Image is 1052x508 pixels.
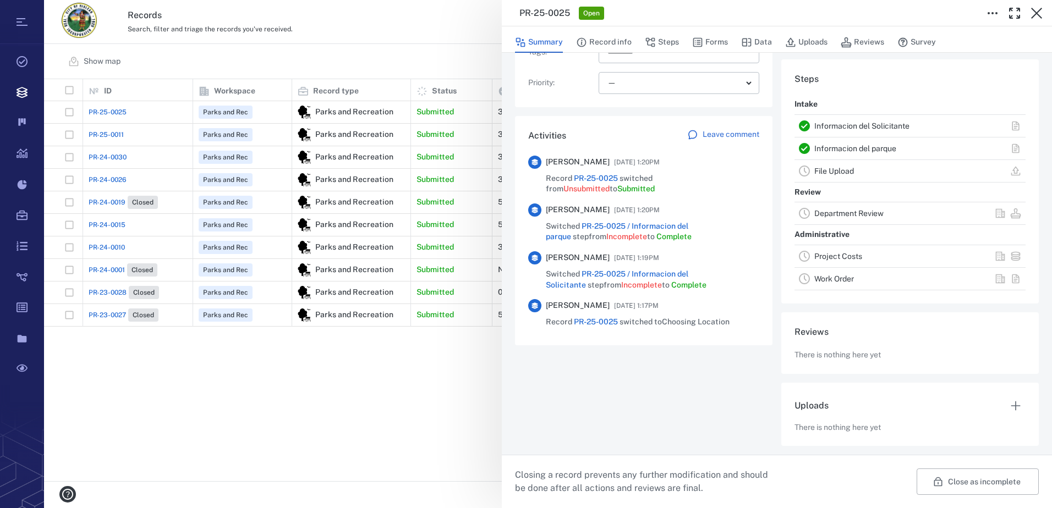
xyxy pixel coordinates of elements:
[814,209,884,218] a: Department Review
[546,269,759,290] span: Switched step from to
[795,183,821,202] p: Review
[795,73,1026,86] h6: Steps
[546,173,759,195] span: Record switched from to
[515,116,772,354] div: ActivitiesLeave comment[PERSON_NAME][DATE] 1:20PMRecord PR-25-0025 switched fromUnsubmittedtoSubm...
[662,317,730,326] span: Choosing Location
[645,32,679,53] button: Steps
[574,174,618,183] a: PR-25-0025
[656,232,692,241] span: Complete
[814,144,896,153] a: Informacion del parque
[614,156,660,169] span: [DATE] 1:20PM
[671,280,706,289] span: Complete
[795,350,881,361] p: There is nothing here yet
[546,222,688,241] a: PR-25-0025 / Informacion del parque
[546,221,759,242] span: Switched step from to
[814,252,862,261] a: Project Costs
[982,2,1004,24] button: Toggle to Edit Boxes
[528,129,566,142] h6: Activities
[546,205,610,216] span: [PERSON_NAME]
[546,157,610,168] span: [PERSON_NAME]
[814,274,854,283] a: Work Order
[563,184,610,193] span: Unsubmitted
[515,468,777,495] p: Closing a record prevents any further modification and should be done after all actions and revie...
[607,76,742,89] div: —
[897,32,936,53] button: Survey
[687,129,759,142] a: Leave comment
[515,32,563,53] button: Summary
[781,59,1039,312] div: StepsIntakeInformacion del SolicitanteInformacion del parqueFile UploadReviewDepartment ReviewAdm...
[781,383,1039,455] div: UploadsThere is nothing here yet
[785,32,828,53] button: Uploads
[795,325,1026,339] h6: Reviews
[795,399,829,412] h6: Uploads
[528,78,594,89] p: Priority :
[25,8,47,18] span: Help
[546,269,688,289] a: PR-25-0025 / Informacion del Solicitante
[917,468,1039,495] button: Close as incomplete
[795,95,818,114] p: Intake
[795,422,881,433] p: There is nothing here yet
[574,317,618,326] a: PR-25-0025
[546,252,610,263] span: [PERSON_NAME]
[692,32,728,53] button: Forms
[546,300,610,311] span: [PERSON_NAME]
[581,9,602,18] span: Open
[741,32,772,53] button: Data
[614,203,660,217] span: [DATE] 1:20PM
[814,122,909,130] a: Informacion del Solicitante
[519,7,570,20] h3: PR-25-0025
[614,299,659,312] span: [DATE] 1:17PM
[1004,2,1026,24] button: Toggle Fullscreen
[781,312,1039,383] div: ReviewsThere is nothing here yet
[1026,2,1048,24] button: Close
[814,167,854,175] a: File Upload
[614,251,659,264] span: [DATE] 1:19PM
[841,32,884,53] button: Reviews
[576,32,632,53] button: Record info
[703,129,759,140] p: Leave comment
[621,280,662,289] span: Incomplete
[606,232,647,241] span: Incomplete
[546,317,730,328] span: Record switched to
[617,184,655,193] span: Submitted
[795,225,850,245] p: Administrative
